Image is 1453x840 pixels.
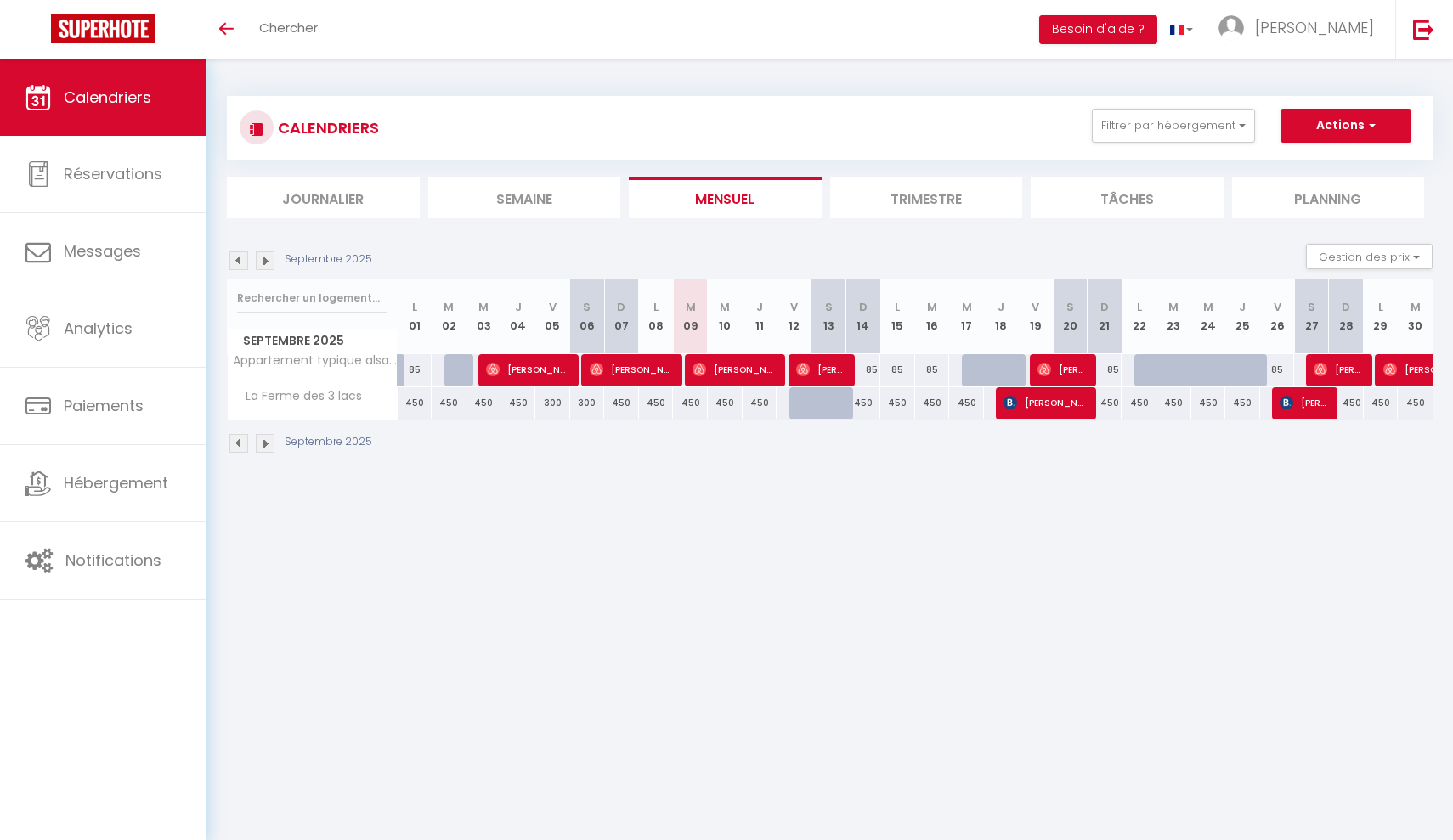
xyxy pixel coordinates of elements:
[1137,299,1142,315] abbr: L
[64,395,144,416] span: Paiements
[444,299,454,315] abbr: M
[432,279,466,354] th: 02
[790,299,798,315] abbr: V
[398,387,433,419] div: 450
[590,353,671,386] span: [PERSON_NAME]
[1066,299,1074,315] abbr: S
[1100,299,1109,315] abbr: D
[915,354,950,386] div: 85
[1260,354,1295,386] div: 85
[64,163,162,184] span: Réservations
[228,329,397,353] span: Septembre 2025
[673,279,708,354] th: 09
[466,387,501,419] div: 450
[1378,299,1383,315] abbr: L
[629,177,822,218] li: Mensuel
[230,387,366,406] span: La Ferme des 3 lacs
[927,299,937,315] abbr: M
[962,299,972,315] abbr: M
[1364,387,1399,419] div: 450
[1225,387,1260,419] div: 450
[259,19,318,37] span: Chercher
[500,279,535,354] th: 04
[845,354,880,386] div: 85
[708,387,743,419] div: 450
[1329,279,1364,354] th: 28
[412,299,417,315] abbr: L
[466,279,501,354] th: 03
[743,387,777,419] div: 450
[604,279,639,354] th: 07
[1239,299,1246,315] abbr: J
[1018,279,1053,354] th: 19
[1039,15,1157,44] button: Besoin d'aide ?
[1088,387,1122,419] div: 450
[915,387,950,419] div: 450
[998,299,1004,315] abbr: J
[895,299,900,315] abbr: L
[1413,19,1434,40] img: logout
[549,299,557,315] abbr: V
[398,354,433,386] div: 85
[880,387,915,419] div: 450
[1280,386,1326,419] span: [PERSON_NAME]
[1218,15,1244,41] img: ...
[64,472,168,493] span: Hébergement
[1092,109,1255,143] button: Filtrer par hébergement
[65,550,161,571] span: Notifications
[274,109,379,147] h3: CALENDRIERS
[1306,244,1433,269] button: Gestion des prix
[1364,279,1399,354] th: 29
[859,299,868,315] abbr: D
[515,299,522,315] abbr: J
[1122,387,1156,419] div: 450
[1260,279,1295,354] th: 26
[825,299,833,315] abbr: S
[1308,299,1315,315] abbr: S
[1225,279,1260,354] th: 25
[880,354,915,386] div: 85
[486,353,568,386] span: [PERSON_NAME]
[639,279,674,354] th: 08
[1168,299,1179,315] abbr: M
[535,387,570,419] div: 300
[1122,279,1156,354] th: 22
[1053,279,1088,354] th: 20
[617,299,625,315] abbr: D
[1232,177,1425,218] li: Planning
[1156,387,1191,419] div: 450
[1088,279,1122,354] th: 21
[478,299,489,315] abbr: M
[811,279,846,354] th: 13
[1398,387,1433,419] div: 450
[845,387,880,419] div: 450
[500,387,535,419] div: 450
[570,387,605,419] div: 300
[285,434,372,450] p: Septembre 2025
[653,299,659,315] abbr: L
[915,279,950,354] th: 16
[583,299,591,315] abbr: S
[51,14,155,43] img: Super Booking
[1191,279,1226,354] th: 24
[570,279,605,354] th: 06
[1088,354,1122,386] div: 85
[1342,299,1350,315] abbr: D
[1294,279,1329,354] th: 27
[1032,299,1039,315] abbr: V
[64,318,133,339] span: Analytics
[1037,353,1084,386] span: [PERSON_NAME]
[743,279,777,354] th: 11
[227,177,420,218] li: Journalier
[285,251,372,268] p: Septembre 2025
[230,354,400,367] span: Appartement typique alsacien hyper centre
[984,279,1019,354] th: 18
[949,387,984,419] div: 450
[428,177,621,218] li: Semaine
[949,279,984,354] th: 17
[1281,109,1411,143] button: Actions
[1255,17,1374,38] span: [PERSON_NAME]
[686,299,696,315] abbr: M
[604,387,639,419] div: 450
[1191,387,1226,419] div: 450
